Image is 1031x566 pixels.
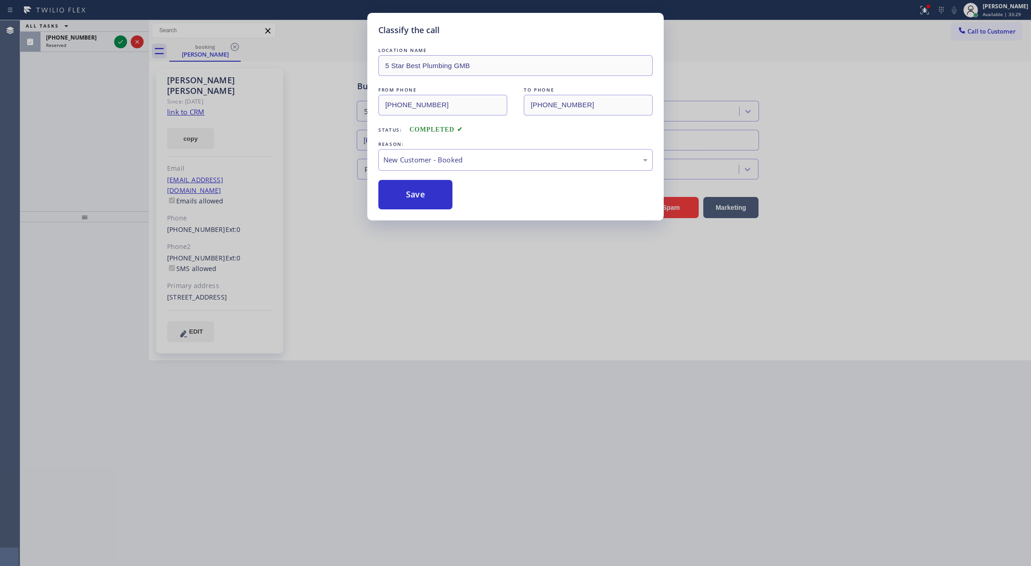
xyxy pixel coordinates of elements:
div: TO PHONE [524,85,653,95]
button: Save [378,180,452,209]
span: COMPLETED [410,126,463,133]
div: LOCATION NAME [378,46,653,55]
div: REASON: [378,139,653,149]
h5: Classify the call [378,24,440,36]
div: New Customer - Booked [383,155,648,165]
div: FROM PHONE [378,85,507,95]
input: From phone [378,95,507,116]
input: To phone [524,95,653,116]
span: Status: [378,127,402,133]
